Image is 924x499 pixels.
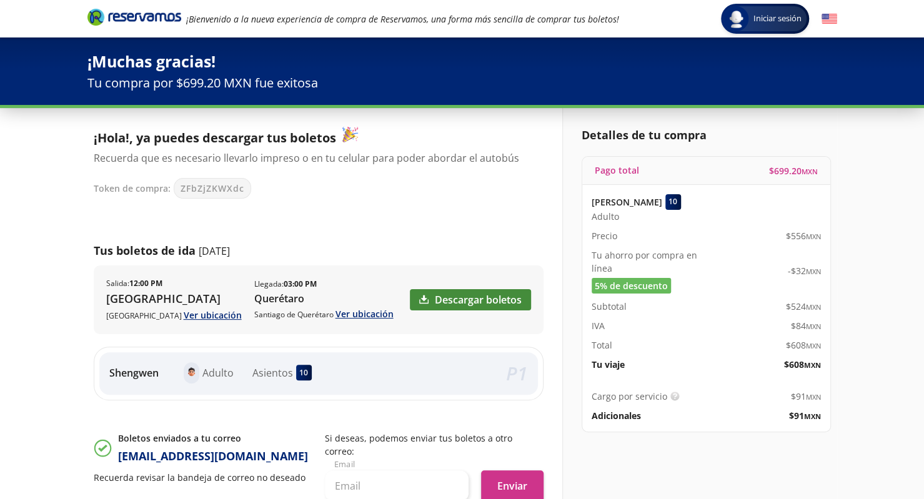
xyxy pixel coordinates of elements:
[181,182,244,195] span: ZFbZjZKWXdc
[595,164,639,177] p: Pago total
[806,232,821,241] small: MXN
[786,338,821,352] span: $ 608
[592,390,667,403] p: Cargo por servicio
[186,13,619,25] em: ¡Bienvenido a la nueva experiencia de compra de Reservamos, una forma más sencilla de comprar tus...
[129,278,162,289] b: 12:00 PM
[786,229,821,242] span: $ 556
[592,338,612,352] p: Total
[254,279,317,290] p: Llegada :
[106,278,162,289] p: Salida :
[592,409,641,422] p: Adicionales
[94,151,531,166] p: Recuerda que es necesario llevarlo impreso o en tu celular para poder abordar el autobús
[254,291,394,306] p: Querétaro
[791,390,821,403] span: $ 91
[106,290,242,307] p: [GEOGRAPHIC_DATA]
[410,289,531,310] a: Descargar boletos
[296,365,312,380] div: 10
[252,365,293,380] p: Asientos
[784,358,821,371] span: $ 608
[284,279,317,289] b: 03:00 PM
[582,127,831,144] p: Detalles de tu compra
[118,448,308,465] p: [EMAIL_ADDRESS][DOMAIN_NAME]
[806,267,821,276] small: MXN
[595,279,668,292] span: 5% de descuento
[254,307,394,320] p: Santiago de Querétaro
[506,360,528,386] em: P 1
[592,358,625,371] p: Tu viaje
[806,322,821,331] small: MXN
[106,309,242,322] p: [GEOGRAPHIC_DATA]
[94,127,531,147] p: ¡Hola!, ya puedes descargar tus boletos
[786,300,821,313] span: $ 524
[87,7,181,26] i: Brand Logo
[109,365,159,380] p: Shengwen
[806,392,821,402] small: MXN
[804,412,821,421] small: MXN
[87,74,837,92] p: Tu compra por $699.20 MXN fue exitosa
[592,210,619,223] span: Adulto
[592,300,627,313] p: Subtotal
[87,7,181,30] a: Brand Logo
[769,164,818,177] span: $ 699.20
[806,341,821,350] small: MXN
[748,12,807,25] span: Iniciar sesión
[592,319,605,332] p: IVA
[94,471,312,484] p: Recuerda revisar la bandeja de correo no deseado
[335,308,394,320] a: Ver ubicación
[202,365,234,380] p: Adulto
[87,50,837,74] p: ¡Muchas gracias!
[592,195,662,209] p: [PERSON_NAME]
[592,229,617,242] p: Precio
[822,11,837,27] button: English
[118,432,308,445] p: Boletos enviados a tu correo
[94,242,196,259] p: Tus boletos de ida
[789,409,821,422] span: $ 91
[592,249,707,275] p: Tu ahorro por compra en línea
[325,432,544,458] p: Si deseas, podemos enviar tus boletos a otro correo:
[184,309,242,321] a: Ver ubicación
[791,319,821,332] span: $ 84
[804,360,821,370] small: MXN
[788,264,821,277] span: -$ 32
[806,302,821,312] small: MXN
[665,194,681,210] div: 10
[802,167,818,176] small: MXN
[94,182,171,195] p: Token de compra:
[199,244,230,259] p: [DATE]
